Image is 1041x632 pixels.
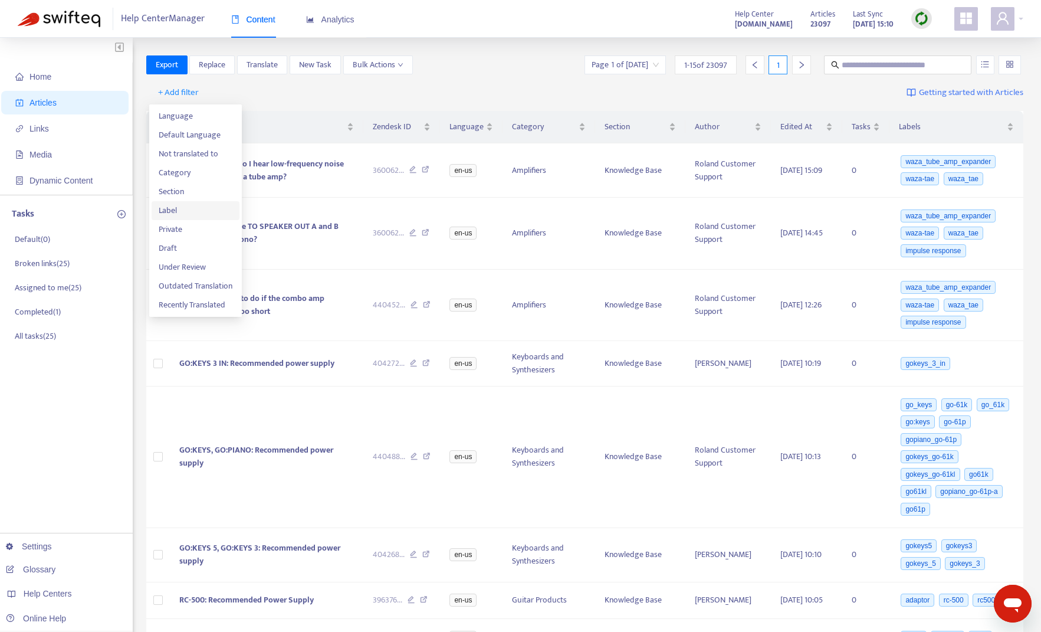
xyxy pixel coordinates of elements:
span: book [231,15,239,24]
span: Zendesk ID [373,120,422,133]
span: [DATE] 10:19 [780,356,821,370]
span: New Task [299,58,331,71]
span: Articles [29,98,57,107]
span: Section [605,120,666,133]
span: en-us [449,299,477,312]
span: en-us [449,227,477,240]
td: Knowledge Base [595,387,685,528]
span: WAZA-TAE: Why do I hear low-frequency noise when connecting a tube amp? [179,157,344,184]
button: Export [146,55,188,74]
button: New Task [290,55,341,74]
p: Broken links ( 25 ) [15,257,70,270]
td: Amplifiers [503,198,595,270]
a: Glossary [6,565,55,574]
th: Section [595,111,685,143]
th: Edited At [771,111,842,143]
span: en-us [449,164,477,177]
td: Amplifiers [503,270,595,342]
span: WAZA-TAE: Are the TO SPEAKER OUT A and B jacks stereo or mono? [179,220,339,246]
span: Category [159,166,232,179]
span: Last Sync [853,8,883,21]
span: Dynamic Content [29,176,93,185]
span: rc-500 [939,594,968,607]
strong: [DOMAIN_NAME] [735,18,793,31]
img: Swifteq [18,11,100,27]
th: Author [685,111,771,143]
th: Title [170,111,363,143]
th: Language [440,111,503,143]
td: Knowledge Base [595,143,685,198]
span: go_keys [901,398,937,411]
span: 396376 ... [373,594,402,607]
span: Category [512,120,576,133]
span: plus-circle [117,210,126,218]
span: waza_tae [944,227,983,240]
span: Not translated to [159,148,232,161]
span: WAZA-TAE: What to do if the combo amp speaker cable is too short [179,292,324,318]
td: Knowledge Base [595,198,685,270]
span: waza_tube_amp_expander [901,281,996,294]
div: 1 [769,55,787,74]
span: Help Center Manager [121,8,205,30]
span: go-61p [939,415,970,428]
span: Label [159,204,232,217]
span: Section [159,185,232,198]
p: Completed ( 1 ) [15,306,61,318]
span: waza-tae [901,227,939,240]
span: rc500 [973,594,1000,607]
span: waza_tube_amp_expander [901,155,996,168]
span: 360062 ... [373,164,404,177]
td: Keyboards and Synthesizers [503,387,595,528]
button: Translate [237,55,287,74]
span: go_61k [977,398,1009,411]
strong: 23097 [810,18,830,31]
span: Default Language [159,129,232,142]
span: waza-tae [901,172,939,185]
span: 1 - 15 of 23097 [684,59,727,71]
td: Keyboards and Synthesizers [503,341,595,387]
span: down [398,62,403,68]
button: + Add filter [149,83,208,102]
td: Roland Customer Support [685,198,771,270]
td: 0 [842,143,889,198]
span: file-image [15,150,24,159]
span: en-us [449,548,477,561]
td: Roland Customer Support [685,387,771,528]
td: 0 [842,528,889,582]
span: Recently Translated [159,299,232,312]
span: [DATE] 15:09 [780,163,822,177]
td: 0 [842,341,889,387]
span: Getting started with Articles [919,86,1023,100]
span: Home [29,72,51,81]
span: [DATE] 12:26 [780,298,822,312]
span: Media [29,150,52,159]
td: Knowledge Base [595,582,685,620]
span: [DATE] 14:45 [780,226,823,240]
span: go:keys [901,415,934,428]
span: Replace [199,58,225,71]
span: go-61k [941,398,973,411]
span: Analytics [306,15,354,24]
span: Outdated Translation [159,280,232,293]
span: go61kl [901,485,931,498]
td: [PERSON_NAME] [685,582,771,620]
span: Content [231,15,275,24]
span: user [996,11,1010,25]
span: en-us [449,450,477,463]
span: gokeys5 [901,539,937,552]
span: go61p [901,503,930,516]
td: [PERSON_NAME] [685,341,771,387]
span: area-chart [306,15,314,24]
span: GO:KEYS 5, GO:KEYS 3: Recommended power supply [179,541,340,568]
span: Labels [899,120,1004,133]
span: Links [29,124,49,133]
td: 0 [842,270,889,342]
span: search [831,61,839,69]
td: Roland Customer Support [685,143,771,198]
td: Amplifiers [503,143,595,198]
span: Under Review [159,261,232,274]
span: 440452 ... [373,299,405,312]
span: Language [159,110,232,123]
span: gokeys3 [941,539,977,552]
span: GO:KEYS 3 IN: Recommended power supply [179,356,334,370]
